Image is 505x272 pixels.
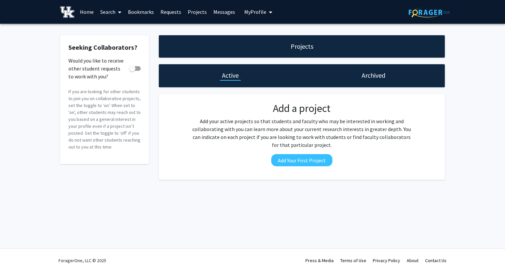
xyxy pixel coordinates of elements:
h1: Active [222,71,239,80]
h1: Projects [291,42,313,51]
a: Privacy Policy [373,258,400,263]
span: My Profile [244,9,266,15]
img: University of Kentucky Logo [60,6,74,18]
h2: Seeking Collaborators? [68,43,141,51]
p: If you are looking for other students to join you on collaborative projects, set the toggle to ‘o... [68,88,141,150]
a: Terms of Use [340,258,366,263]
iframe: Chat [5,242,28,267]
span: Would you like to receive other student requests to work with you? [68,57,126,80]
div: ForagerOne, LLC © 2025 [59,249,106,272]
button: Add Your First Project [271,154,332,166]
h2: Add a project [190,102,413,115]
a: Projects [184,0,210,23]
a: Requests [157,0,184,23]
a: Bookmarks [125,0,157,23]
a: Press & Media [305,258,334,263]
a: Contact Us [425,258,446,263]
a: About [407,258,419,263]
a: Home [77,0,97,23]
p: Add your active projects so that students and faculty who may be interested in working and collab... [190,117,413,149]
h1: Archived [362,71,385,80]
a: Messages [210,0,238,23]
a: Search [97,0,125,23]
img: ForagerOne Logo [409,7,450,17]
